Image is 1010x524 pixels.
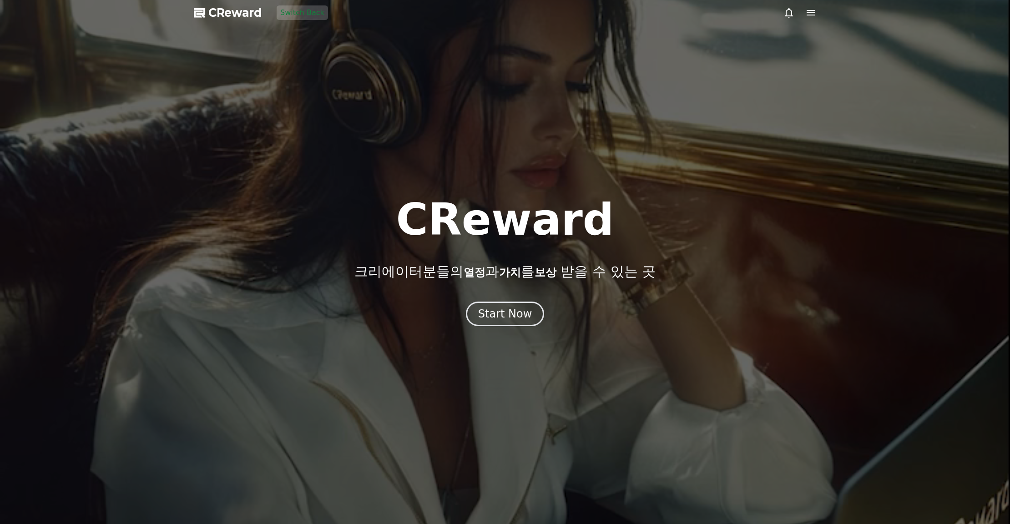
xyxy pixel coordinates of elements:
p: 크리에이터분들의 과 를 받을 수 있는 곳 [354,263,656,280]
a: CReward [194,5,262,20]
a: Start Now [466,311,545,319]
button: Switch Back [277,5,328,20]
span: 가치 [499,266,521,279]
span: 열정 [464,266,485,279]
div: Start Now [478,307,532,321]
span: CReward [208,5,262,20]
h1: CReward [396,198,614,242]
button: Start Now [466,302,545,326]
span: 보상 [535,266,556,279]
